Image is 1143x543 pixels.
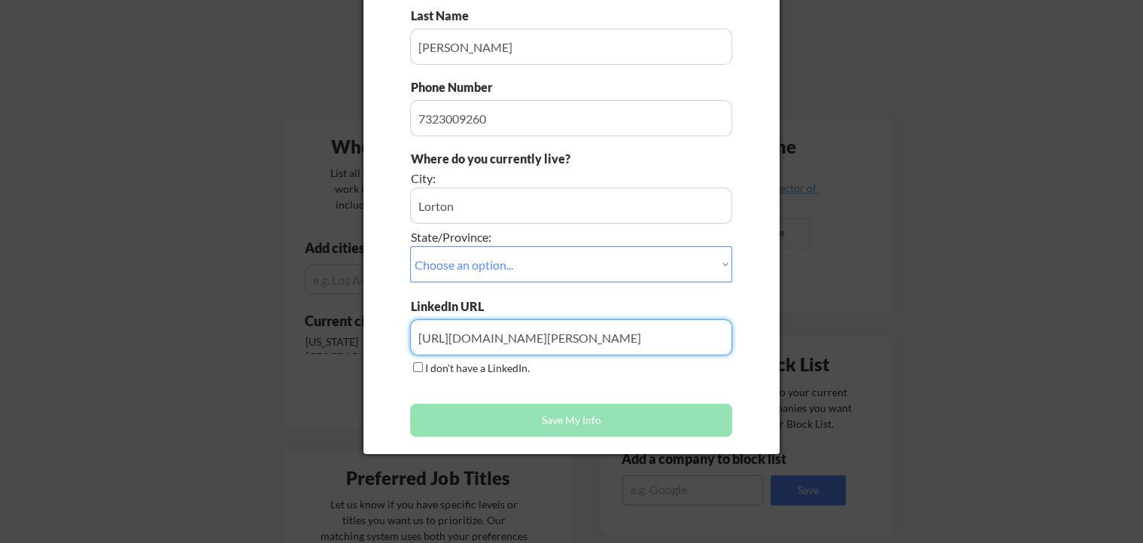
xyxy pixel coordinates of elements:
[411,79,501,96] div: Phone Number
[411,298,523,315] div: LinkedIn URL
[410,100,732,136] input: Type here...
[410,319,732,355] input: Type here...
[410,29,732,65] input: Type here...
[411,8,484,24] div: Last Name
[425,361,530,374] label: I don't have a LinkedIn.
[410,404,732,437] button: Save My Info
[411,170,648,187] div: City:
[411,229,648,246] div: State/Province:
[411,151,648,167] div: Where do you currently live?
[410,188,732,224] input: e.g. Los Angeles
